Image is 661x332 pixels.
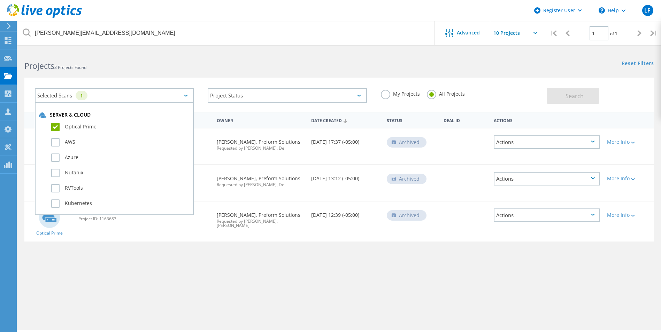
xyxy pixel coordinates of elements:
[607,213,651,218] div: More Info
[494,208,600,222] div: Actions
[440,113,491,126] div: Deal Id
[494,135,600,149] div: Actions
[647,21,661,46] div: |
[51,123,190,131] label: Optical Prime
[7,15,82,19] a: Live Optics Dashboard
[54,64,86,70] span: 3 Projects Found
[566,92,584,100] span: Search
[387,210,426,221] div: Archived
[39,112,190,119] div: Server & Cloud
[383,113,440,126] div: Status
[213,113,308,126] div: Owner
[208,88,367,103] div: Project Status
[76,91,87,100] div: 1
[387,174,426,184] div: Archived
[644,8,651,13] span: LF
[213,201,308,235] div: [PERSON_NAME], Preform Solutions
[51,138,190,147] label: AWS
[78,217,210,221] span: Project ID: 1163683
[36,231,63,235] span: Optical Prime
[546,21,560,46] div: |
[51,169,190,177] label: Nutanix
[17,21,435,45] input: Search projects by name, owner, ID, company, etc
[381,90,420,96] label: My Projects
[610,31,617,37] span: of 1
[457,30,480,35] span: Advanced
[213,128,308,157] div: [PERSON_NAME], Preform Solutions
[217,219,304,228] span: Requested by [PERSON_NAME], [PERSON_NAME]
[308,128,383,151] div: [DATE] 17:37 (-05:00)
[217,183,304,187] span: Requested by [PERSON_NAME], Dell
[607,176,651,181] div: More Info
[622,61,654,67] a: Reset Filters
[308,113,383,127] div: Date Created
[490,113,604,126] div: Actions
[213,165,308,194] div: [PERSON_NAME], Preform Solutions
[547,88,599,104] button: Search
[494,172,600,185] div: Actions
[607,140,651,144] div: More Info
[51,184,190,192] label: RVTools
[308,165,383,188] div: [DATE] 13:12 (-05:00)
[78,210,171,215] a: [TECHNICAL_ID] [DATE] 12:38 -05:00
[217,146,304,150] span: Requested by [PERSON_NAME], Dell
[24,60,54,71] b: Projects
[35,88,194,103] div: Selected Scans
[51,199,190,208] label: Kubernetes
[387,137,426,148] div: Archived
[599,7,605,14] svg: \n
[51,153,190,162] label: Azure
[308,201,383,224] div: [DATE] 12:39 (-05:00)
[427,90,465,96] label: All Projects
